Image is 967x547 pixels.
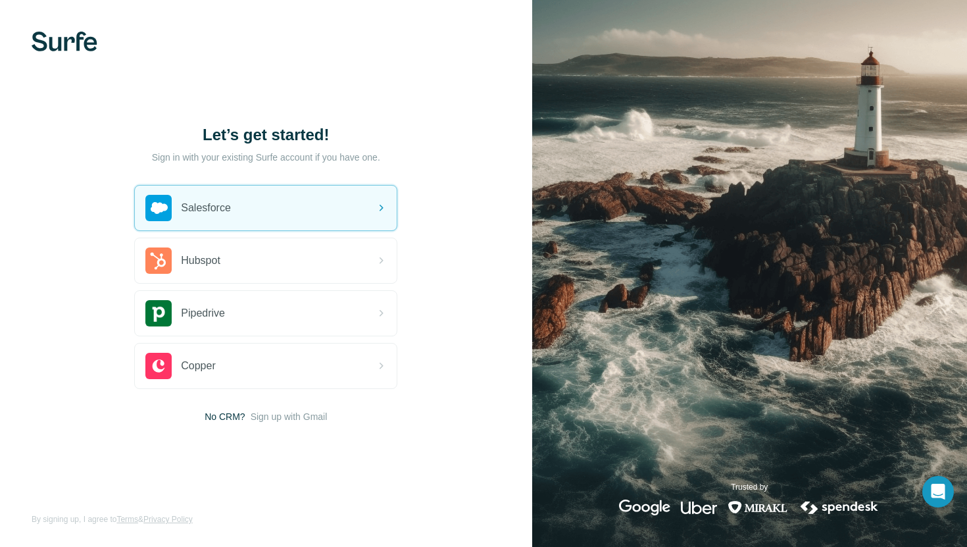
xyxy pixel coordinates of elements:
[32,32,97,51] img: Surfe's logo
[205,410,245,423] span: No CRM?
[145,300,172,326] img: pipedrive's logo
[251,410,328,423] button: Sign up with Gmail
[181,358,215,374] span: Copper
[116,515,138,524] a: Terms
[32,513,193,525] span: By signing up, I agree to &
[152,151,380,164] p: Sign in with your existing Surfe account if you have one.
[619,500,670,515] img: google's logo
[728,500,788,515] img: mirakl's logo
[181,200,231,216] span: Salesforce
[681,500,717,515] img: uber's logo
[799,500,880,515] img: spendesk's logo
[922,476,954,508] div: Open Intercom Messenger
[145,353,172,379] img: copper's logo
[731,481,768,493] p: Trusted by
[143,515,193,524] a: Privacy Policy
[134,124,397,145] h1: Let’s get started!
[145,195,172,221] img: salesforce's logo
[181,253,220,269] span: Hubspot
[145,247,172,274] img: hubspot's logo
[181,305,225,321] span: Pipedrive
